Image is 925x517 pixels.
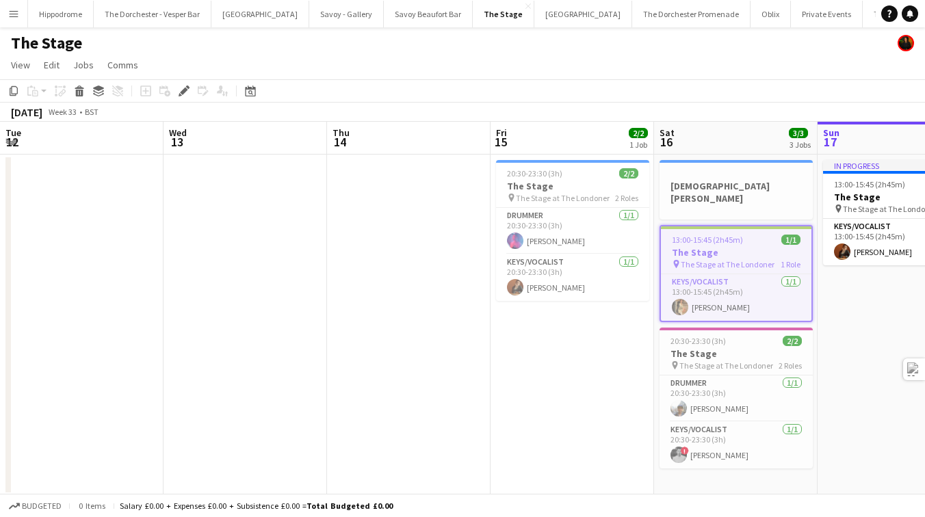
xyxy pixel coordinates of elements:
span: Edit [44,59,60,71]
h3: [DEMOGRAPHIC_DATA][PERSON_NAME] [660,180,813,204]
div: 1 Job [629,140,647,150]
span: Tue [5,127,21,139]
span: 14 [330,134,350,150]
span: 20:30-23:30 (3h) [507,168,562,178]
span: Comms [107,59,138,71]
h1: The Stage [11,33,82,53]
app-card-role: Drummer1/120:30-23:30 (3h)[PERSON_NAME] [496,208,649,254]
span: 0 items [75,501,108,511]
app-job-card: 20:30-23:30 (3h)2/2The Stage The Stage at The Londoner2 RolesDrummer1/120:30-23:30 (3h)[PERSON_NA... [496,160,649,301]
span: 2/2 [619,168,638,178]
span: 20:30-23:30 (3h) [670,336,726,346]
span: Sat [660,127,675,139]
span: 12 [3,134,21,150]
a: Jobs [68,56,99,74]
app-card-role: Keys/Vocalist1/113:00-15:45 (2h45m)[PERSON_NAME] [661,274,811,321]
button: The Stage [473,1,534,27]
button: Hippodrome [28,1,94,27]
span: 15 [494,134,507,150]
h3: The Stage [496,180,649,192]
app-job-card: 13:00-15:45 (2h45m)1/1The Stage The Stage at The Londoner1 RoleKeys/Vocalist1/113:00-15:45 (2h45m... [660,225,813,322]
button: Savoy Beaufort Bar [384,1,473,27]
span: Thu [333,127,350,139]
span: 13:00-15:45 (2h45m) [834,179,905,189]
span: 1 Role [781,259,800,269]
button: The Dorchester - Vesper Bar [94,1,211,27]
span: 3/3 [789,128,808,138]
a: View [5,56,36,74]
div: [DATE] [11,105,42,119]
span: Total Budgeted £0.00 [307,501,393,511]
span: 2 Roles [779,360,802,371]
app-user-avatar: Celine Amara [898,35,914,51]
app-card-role: Keys/Vocalist1/120:30-23:30 (3h)[PERSON_NAME] [496,254,649,301]
span: 16 [657,134,675,150]
span: ! [681,447,689,455]
span: The Stage at The Londoner [516,193,610,203]
button: Oblix [751,1,791,27]
button: [GEOGRAPHIC_DATA] [211,1,309,27]
span: Fri [496,127,507,139]
span: The Stage at The Londoner [681,259,774,269]
button: [GEOGRAPHIC_DATA] [534,1,632,27]
button: Budgeted [7,499,64,514]
button: Savoy - Gallery [309,1,384,27]
span: 13 [167,134,187,150]
app-card-role: Keys/Vocalist1/120:30-23:30 (3h)![PERSON_NAME] [660,422,813,468]
span: 2 Roles [615,193,638,203]
h3: The Stage [660,347,813,360]
span: Sun [823,127,839,139]
span: 1/1 [781,235,800,245]
a: Edit [38,56,65,74]
span: 17 [821,134,839,150]
button: The Dorchester Promenade [632,1,751,27]
div: Salary £0.00 + Expenses £0.00 + Subsistence £0.00 = [120,501,393,511]
span: Budgeted [22,501,62,511]
span: 13:00-15:45 (2h45m) [672,235,743,245]
span: Jobs [73,59,94,71]
div: 3 Jobs [790,140,811,150]
span: The Stage at The Londoner [679,360,773,371]
span: View [11,59,30,71]
span: 2/2 [629,128,648,138]
button: Private Events [791,1,863,27]
app-card-role: Drummer1/120:30-23:30 (3h)[PERSON_NAME] [660,375,813,422]
a: Comms [102,56,144,74]
span: 2/2 [783,336,802,346]
div: BST [85,107,99,117]
span: Wed [169,127,187,139]
app-job-card: 20:30-23:30 (3h)2/2The Stage The Stage at The Londoner2 RolesDrummer1/120:30-23:30 (3h)[PERSON_NA... [660,328,813,468]
h3: The Stage [661,246,811,258]
span: Week 33 [45,107,79,117]
app-job-card: [DEMOGRAPHIC_DATA][PERSON_NAME] [660,160,813,220]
